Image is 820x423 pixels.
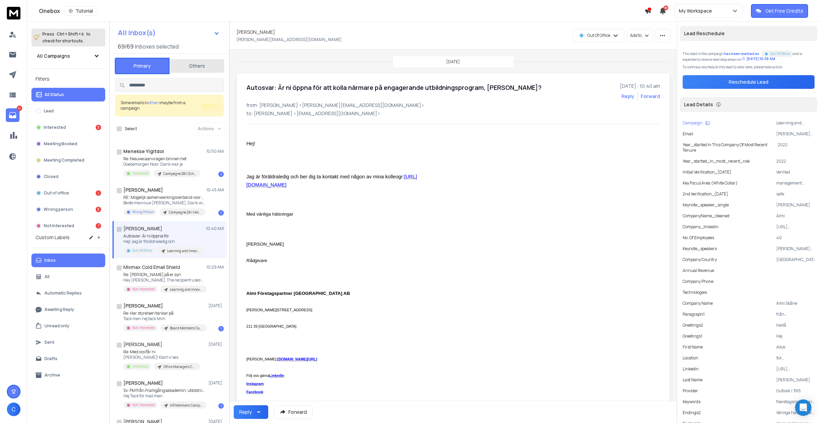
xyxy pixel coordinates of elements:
a: [DOMAIN_NAME][URL] [277,357,317,361]
h1: [PERSON_NAME] [123,302,163,309]
p: My Workspace [679,8,715,14]
div: Forward [641,93,660,100]
p: Greetings1 [683,333,702,339]
p: Alice [776,344,815,350]
p: Re: Med oss får ni [123,349,200,355]
p: Interested [44,125,66,130]
h1: All Campaigns [37,53,70,59]
p: [PERSON_NAME]! Klart vi ses [123,355,200,360]
div: 1 [218,172,224,177]
p: [DATE] [208,342,224,347]
p: Hej! Jag är föräldraledig och [123,239,204,244]
div: Reply [239,409,252,415]
p: Company Phone [683,279,713,284]
p: Learning and Innovation Campaign | Whole Day [167,248,200,254]
p: Lead [44,108,54,114]
p: Greetings2 [683,323,703,328]
p: Re: Nieuwe aanvragen binnen het [123,156,200,162]
label: Select [125,126,137,132]
p: Endings2 [683,410,701,415]
button: Automatic Replies [31,286,105,300]
h3: Inboxes selected [135,42,179,51]
p: 2022 [776,159,815,164]
div: 7 [96,223,101,229]
p: RE: Mogelijk samenwerkingsverband voor P&F-aanvragen [123,195,205,200]
button: Meeting Booked [31,137,105,151]
span: has been marked as [724,51,759,56]
p: to: [PERSON_NAME] <[EMAIL_ADDRESS][DOMAIN_NAME]> [246,110,660,117]
p: Almi Skåne [776,301,815,306]
span: others [148,100,160,106]
span: 50 [664,5,668,10]
span: Jag är föräldraledig och ber dig ta kontakt med någon av mina kolleogr: [246,174,404,179]
p: Add to [630,33,642,38]
p: Provider [683,388,698,394]
p: Company Country [683,257,717,262]
p: Almi [776,213,815,219]
p: 10:45 AM [206,187,224,193]
button: Inbox [31,254,105,267]
p: Interested [132,364,148,369]
p: year_started in this company of most recent tenure [683,142,778,153]
a: 14 [6,108,19,122]
span: 211 39 [GEOGRAPHIC_DATA] [246,324,296,328]
p: Outlook / 365 [776,388,815,394]
p: 8A [PERSON_NAME] torg, Malmoe, [GEOGRAPHIC_DATA], [GEOGRAPHIC_DATA], 211 39 [776,355,815,361]
a: Instagram [246,382,264,386]
p: [DATE] : 10:40 am [620,83,660,90]
span: Facebook [246,390,263,394]
button: Wrong person3 [31,203,105,216]
p: year_started_in_most_recent_role [683,159,750,164]
p: Autosvar: Är ni öppna för [123,233,204,239]
p: Lead Details [684,101,713,108]
div: 3 [96,125,101,130]
p: Automatic Replies [44,290,82,296]
div: 3 [96,207,101,212]
button: Meeting Completed [31,153,105,167]
p: Vänliga hälsningar från [GEOGRAPHIC_DATA] [776,410,815,415]
p: Not Interested [132,325,155,330]
h1: [PERSON_NAME] [123,341,162,348]
p: company_linkedin [683,224,719,230]
p: Board Members Campaign | Whole Day [170,326,203,331]
p: 2022 [778,142,815,153]
p: Hallå [776,323,815,328]
div: Open Intercom Messenger [795,399,811,416]
p: 2nd Verification_[DATE] [683,191,728,197]
button: Review [202,102,218,109]
button: Unread only [31,319,105,333]
span: [PERSON_NAME] [246,242,284,247]
button: Reply [234,405,268,419]
p: Wrong Person [132,209,154,215]
p: Out of office [44,190,69,196]
p: Lead Reschedule [684,30,725,37]
p: Verified [776,169,815,175]
button: Out of office1 [31,186,105,200]
button: C [7,402,20,416]
p: Re: Har styrelsen tankar på [123,311,205,316]
span: Almi Företagspartner [GEOGRAPHIC_DATA] AB [246,291,350,296]
span: [PERSON_NAME][STREET_ADDRESS] [246,308,312,312]
h1: Menekse Yigitdol [123,148,164,155]
p: No. of Employees [683,235,714,241]
p: 10:40 AM [206,226,224,231]
p: Out Of Office [587,33,610,38]
p: [PERSON_NAME] [776,202,815,208]
button: Reply [621,93,634,100]
h1: [PERSON_NAME] [236,29,275,36]
p: Email [683,131,693,137]
button: Others [169,58,224,73]
p: companyName_cleaned [683,213,729,219]
button: Primary [115,58,169,74]
div: Onebox [39,6,644,16]
button: Closed [31,170,105,183]
span: Med vänliga hälsningar [246,211,293,217]
span: LinkedIn [269,373,284,378]
p: All [44,274,50,279]
p: Campagne 2A | Hele Dag: [GEOGRAPHIC_DATA], [GEOGRAPHIC_DATA], [GEOGRAPHIC_DATA] en Flevolandgedur... [169,210,202,215]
